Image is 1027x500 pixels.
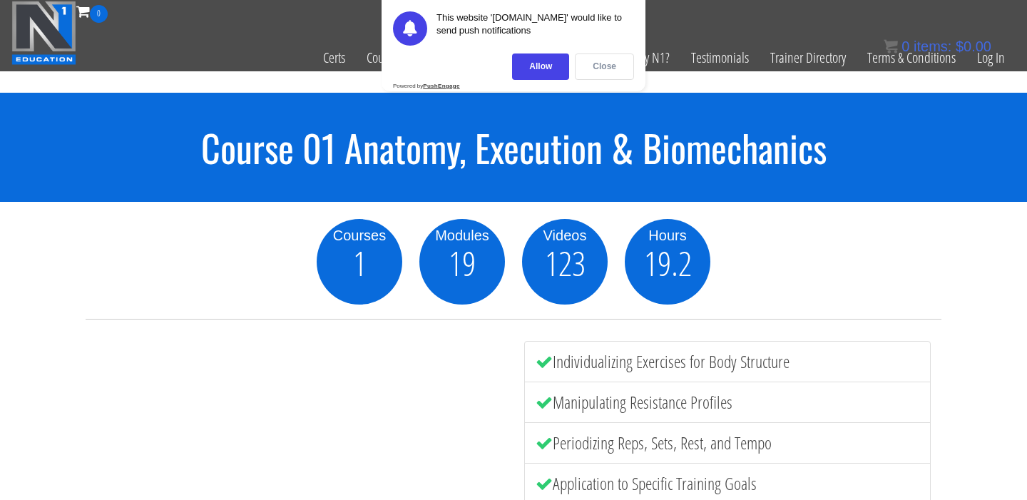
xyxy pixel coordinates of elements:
[901,39,909,54] span: 0
[356,23,426,93] a: Course List
[760,23,857,93] a: Trainer Directory
[76,1,108,21] a: 0
[914,39,951,54] span: items:
[524,422,931,464] li: Periodizing Reps, Sets, Rest, and Tempo
[884,39,898,53] img: icon11.png
[522,225,608,246] div: Videos
[512,53,569,80] div: Allow
[317,225,402,246] div: Courses
[524,341,931,382] li: Individualizing Exercises for Body Structure
[884,39,991,54] a: 0 items: $0.00
[575,53,634,80] div: Close
[644,246,692,280] span: 19.2
[393,83,460,89] div: Powered by
[618,23,680,93] a: Why N1?
[956,39,964,54] span: $
[353,246,367,280] span: 1
[312,23,356,93] a: Certs
[857,23,966,93] a: Terms & Conditions
[545,246,586,280] span: 123
[90,5,108,23] span: 0
[524,382,931,423] li: Manipulating Resistance Profiles
[956,39,991,54] bdi: 0.00
[449,246,476,280] span: 19
[680,23,760,93] a: Testimonials
[11,1,76,65] img: n1-education
[419,225,505,246] div: Modules
[625,225,710,246] div: Hours
[966,23,1016,93] a: Log In
[423,83,459,89] strong: PushEngage
[436,11,634,46] div: This website '[DOMAIN_NAME]' would like to send push notifications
